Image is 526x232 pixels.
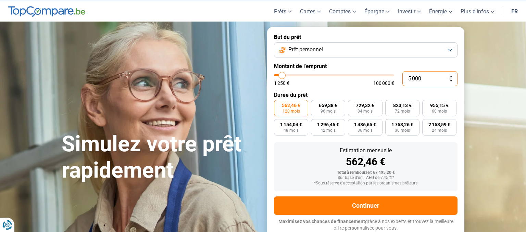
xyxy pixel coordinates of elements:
span: 30 mois [395,128,410,132]
label: Montant de l'emprunt [274,63,458,69]
span: 42 mois [321,128,336,132]
span: 729,32 € [356,103,374,108]
div: 562,46 € [279,157,452,167]
span: 955,15 € [430,103,449,108]
span: € [449,76,452,82]
div: Estimation mensuelle [279,148,452,153]
a: Cartes [296,1,325,22]
span: 96 mois [321,109,336,113]
button: Prêt personnel [274,42,458,57]
span: 60 mois [432,109,447,113]
span: 24 mois [432,128,447,132]
h1: Simulez votre prêt rapidement [62,131,259,184]
span: 1 486,65 € [354,122,376,127]
span: 1 753,26 € [391,122,413,127]
span: 562,46 € [282,103,300,108]
div: Sur base d'un TAEG de 7,45 %* [279,176,452,180]
span: 1 296,46 € [317,122,339,127]
div: *Sous réserve d'acceptation par les organismes prêteurs [279,181,452,186]
span: 100 000 € [373,81,394,86]
a: Épargne [360,1,394,22]
span: 36 mois [358,128,373,132]
label: Durée du prêt [274,92,458,98]
span: 84 mois [358,109,373,113]
a: Investir [394,1,425,22]
span: Prêt personnel [288,46,323,53]
div: Total à rembourser: 67 495,20 € [279,170,452,175]
span: 1 250 € [274,81,289,86]
a: Prêts [270,1,296,22]
span: 120 mois [283,109,300,113]
span: 2 153,59 € [428,122,450,127]
a: fr [507,1,522,22]
span: 1 154,04 € [280,122,302,127]
span: 823,13 € [393,103,412,108]
span: 659,38 € [319,103,337,108]
a: Énergie [425,1,456,22]
span: Maximisez vos chances de financement [278,219,365,224]
a: Plus d'infos [456,1,499,22]
span: 72 mois [395,109,410,113]
a: Comptes [325,1,360,22]
img: TopCompare [8,6,85,17]
label: But du prêt [274,34,458,40]
p: grâce à nos experts et trouvez la meilleure offre personnalisée pour vous. [274,218,458,232]
span: 48 mois [284,128,299,132]
button: Continuer [274,196,458,215]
